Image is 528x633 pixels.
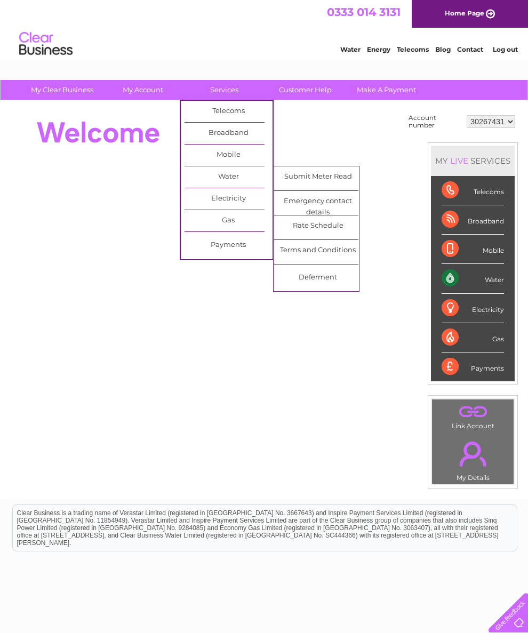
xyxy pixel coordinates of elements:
[274,215,362,237] a: Rate Schedule
[340,45,361,53] a: Water
[442,294,504,323] div: Electricity
[493,45,518,53] a: Log out
[99,80,187,100] a: My Account
[442,352,504,381] div: Payments
[457,45,483,53] a: Contact
[185,210,273,231] a: Gas
[431,146,515,176] div: MY SERVICES
[185,188,273,210] a: Electricity
[431,432,514,485] td: My Details
[435,402,511,421] a: .
[442,176,504,205] div: Telecoms
[397,45,429,53] a: Telecoms
[442,264,504,293] div: Water
[274,240,362,261] a: Terms and Conditions
[261,80,349,100] a: Customer Help
[185,101,273,122] a: Telecoms
[274,267,362,289] a: Deferment
[442,235,504,264] div: Mobile
[327,5,401,19] a: 0333 014 3131
[13,6,517,52] div: Clear Business is a trading name of Verastar Limited (registered in [GEOGRAPHIC_DATA] No. 3667643...
[274,166,362,188] a: Submit Meter Read
[406,111,464,132] td: Account number
[342,80,430,100] a: Make A Payment
[185,235,273,256] a: Payments
[448,156,470,166] div: LIVE
[185,145,273,166] a: Mobile
[18,80,106,100] a: My Clear Business
[185,166,273,188] a: Water
[274,191,362,212] a: Emergency contact details
[180,80,268,100] a: Services
[19,28,73,60] img: logo.png
[435,45,451,53] a: Blog
[367,45,390,53] a: Energy
[431,399,514,432] td: Link Account
[185,123,273,144] a: Broadband
[442,323,504,352] div: Gas
[442,205,504,235] div: Broadband
[435,435,511,472] a: .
